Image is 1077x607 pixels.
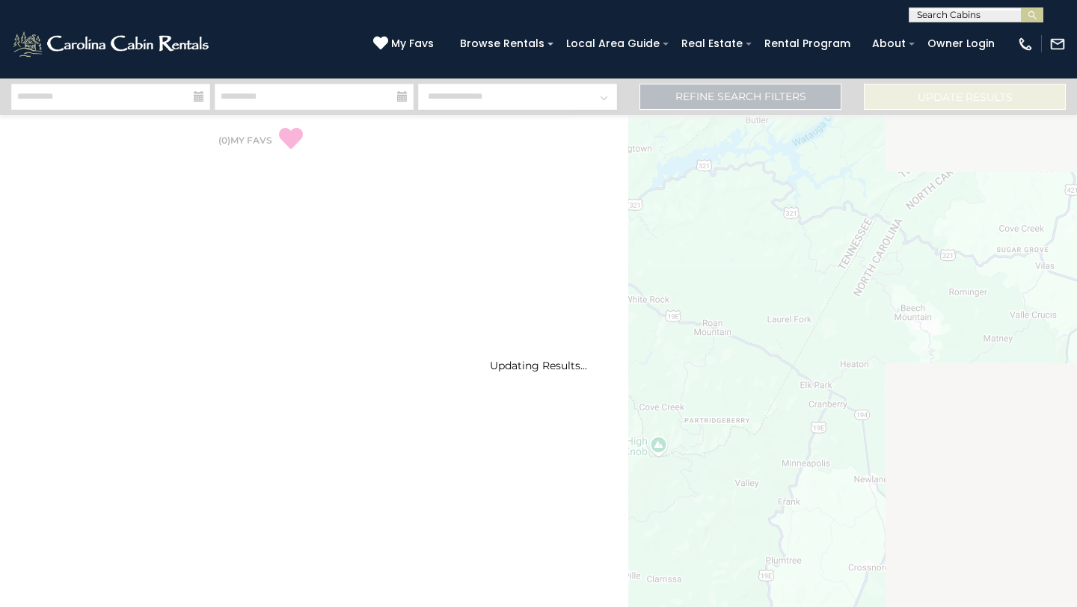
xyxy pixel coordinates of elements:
a: Real Estate [674,32,750,55]
a: Rental Program [757,32,858,55]
span: My Favs [391,36,434,52]
a: My Favs [373,36,438,52]
a: About [865,32,913,55]
img: phone-regular-white.png [1017,36,1034,52]
a: Local Area Guide [559,32,667,55]
a: Owner Login [920,32,1002,55]
img: mail-regular-white.png [1049,36,1066,52]
a: Browse Rentals [452,32,552,55]
img: White-1-2.png [11,29,213,59]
